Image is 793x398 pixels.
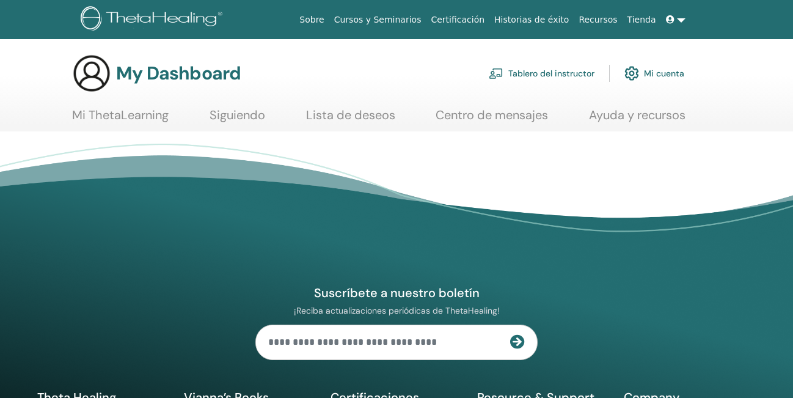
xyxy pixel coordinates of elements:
a: Recursos [574,9,622,31]
a: Tienda [623,9,661,31]
img: generic-user-icon.jpg [72,54,111,93]
a: Historias de éxito [489,9,574,31]
a: Sobre [294,9,329,31]
a: Certificación [426,9,489,31]
a: Tablero del instructor [489,60,594,87]
a: Centro de mensajes [436,108,548,131]
a: Siguiendo [210,108,265,131]
a: Cursos y Seminarios [329,9,426,31]
a: Lista de deseos [306,108,395,131]
img: cog.svg [624,63,639,84]
img: logo.png [81,6,227,34]
a: Mi cuenta [624,60,684,87]
h3: My Dashboard [116,62,241,84]
h4: Suscríbete a nuestro boletín [255,285,538,301]
a: Mi ThetaLearning [72,108,169,131]
img: chalkboard-teacher.svg [489,68,503,79]
p: ¡Reciba actualizaciones periódicas de ThetaHealing! [255,305,538,316]
a: Ayuda y recursos [589,108,685,131]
